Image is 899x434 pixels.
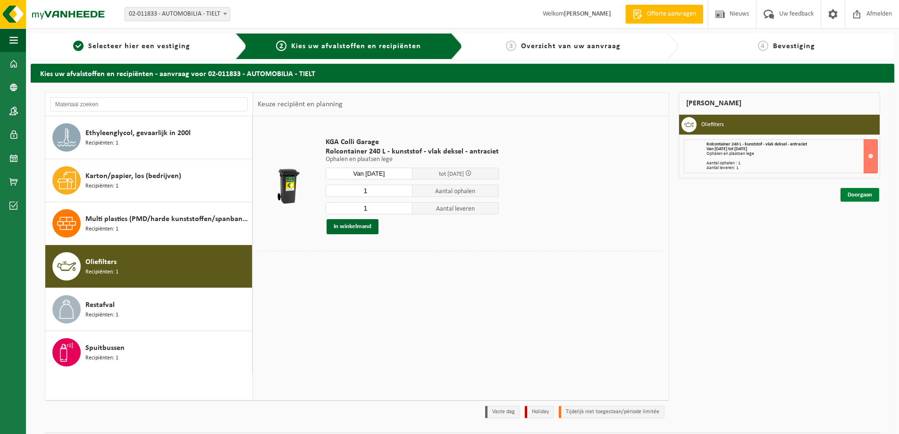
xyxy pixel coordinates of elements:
[564,10,611,17] strong: [PERSON_NAME]
[85,128,191,139] span: Ethyleenglycol, gevaarlijk in 200l
[50,97,248,111] input: Materiaal zoeken
[840,188,879,202] a: Doorgaan
[45,288,252,331] button: Restafval Recipiënten: 1
[45,116,252,159] button: Ethyleenglycol, gevaarlijk in 200l Recipiënten: 1
[412,185,499,197] span: Aantal ophalen
[706,146,747,152] strong: Van [DATE] tot [DATE]
[85,311,118,320] span: Recipiënten: 1
[485,406,520,418] li: Vaste dag
[45,245,252,288] button: Oliefilters Recipiënten: 1
[679,92,881,115] div: [PERSON_NAME]
[45,331,252,374] button: Spuitbussen Recipiënten: 1
[758,41,768,51] span: 4
[521,43,621,50] span: Overzicht van uw aanvraag
[291,43,421,50] span: Kies uw afvalstoffen en recipiënten
[326,156,499,163] p: Ophalen en plaatsen lege
[31,64,894,82] h2: Kies uw afvalstoffen en recipiënten - aanvraag voor 02-011833 - AUTOMOBILIA - TIELT
[125,8,230,21] span: 02-011833 - AUTOMOBILIA - TIELT
[85,213,250,225] span: Multi plastics (PMD/harde kunststoffen/spanbanden/EPS/folie naturel/folie gemengd)
[525,406,554,418] li: Holiday
[412,202,499,214] span: Aantal leveren
[45,202,252,245] button: Multi plastics (PMD/harde kunststoffen/spanbanden/EPS/folie naturel/folie gemengd) Recipiënten: 1
[85,342,125,354] span: Spuitbussen
[85,170,181,182] span: Karton/papier, los (bedrijven)
[559,406,664,418] li: Tijdelijk niet toegestaan/période limitée
[88,43,190,50] span: Selecteer hier een vestiging
[85,268,118,277] span: Recipiënten: 1
[645,9,698,19] span: Offerte aanvragen
[439,171,464,177] span: tot [DATE]
[506,41,516,51] span: 3
[773,43,815,50] span: Bevestiging
[706,161,878,166] div: Aantal ophalen : 1
[45,159,252,202] button: Karton/papier, los (bedrijven) Recipiënten: 1
[701,117,724,132] h3: Oliefilters
[276,41,286,51] span: 2
[85,299,115,311] span: Restafval
[253,93,347,116] div: Keuze recipiënt en planning
[35,41,228,52] a: 1Selecteer hier een vestiging
[85,256,117,268] span: Oliefilters
[706,166,878,170] div: Aantal leveren: 1
[85,182,118,191] span: Recipiënten: 1
[625,5,703,24] a: Offerte aanvragen
[327,219,378,234] button: In winkelmand
[706,152,878,156] div: Ophalen en plaatsen lege
[85,139,118,148] span: Recipiënten: 1
[125,7,230,21] span: 02-011833 - AUTOMOBILIA - TIELT
[706,142,807,147] span: Rolcontainer 240 L - kunststof - vlak deksel - antraciet
[326,147,499,156] span: Rolcontainer 240 L - kunststof - vlak deksel - antraciet
[85,225,118,234] span: Recipiënten: 1
[85,354,118,363] span: Recipiënten: 1
[326,137,499,147] span: KGA Colli Garage
[326,168,412,179] input: Selecteer datum
[73,41,84,51] span: 1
